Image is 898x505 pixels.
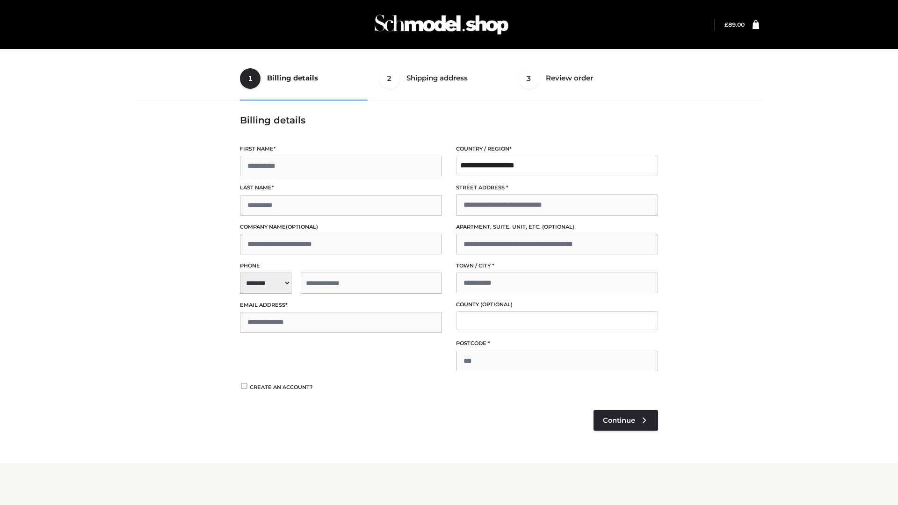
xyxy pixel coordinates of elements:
[371,6,512,43] img: Schmodel Admin 964
[250,384,313,390] span: Create an account?
[724,21,745,28] bdi: 89.00
[456,144,658,153] label: Country / Region
[240,115,658,126] h3: Billing details
[240,223,442,231] label: Company name
[456,183,658,192] label: Street address
[594,410,658,431] a: Continue
[240,183,442,192] label: Last name
[456,223,658,231] label: Apartment, suite, unit, etc.
[456,300,658,309] label: County
[240,301,442,310] label: Email address
[456,261,658,270] label: Town / City
[240,144,442,153] label: First name
[542,224,574,230] span: (optional)
[603,416,635,425] span: Continue
[480,301,513,308] span: (optional)
[724,21,745,28] a: £89.00
[240,261,442,270] label: Phone
[724,21,728,28] span: £
[240,383,248,389] input: Create an account?
[286,224,318,230] span: (optional)
[456,339,658,348] label: Postcode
